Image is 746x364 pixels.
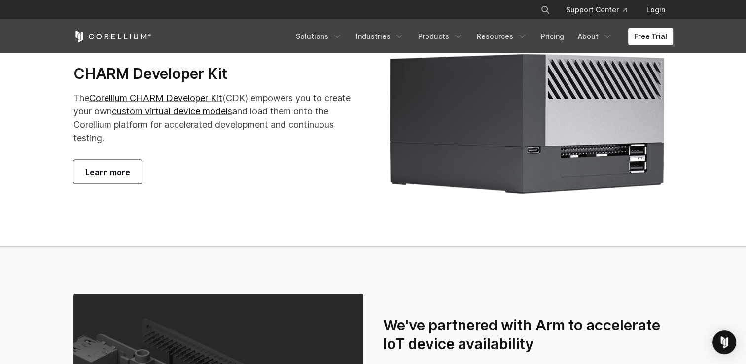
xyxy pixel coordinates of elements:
[383,316,673,353] h3: We've partnered with Arm to accelerate IoT device availability
[290,28,348,45] a: Solutions
[412,28,469,45] a: Products
[639,1,673,19] a: Login
[628,28,673,45] a: Free Trial
[85,166,130,178] span: Learn more
[572,28,618,45] a: About
[536,1,554,19] button: Search
[290,28,673,45] div: Navigation Menu
[73,91,363,144] p: The (CDK) empowers you to create your own and load them onto the Corellium platform for accelerat...
[471,28,533,45] a: Resources
[529,1,673,19] div: Navigation Menu
[350,28,410,45] a: Industries
[112,106,232,116] a: custom virtual device models
[535,28,570,45] a: Pricing
[73,160,142,183] a: Learn more
[73,31,152,42] a: Corellium Home
[383,48,673,199] img: CHARM developer kit
[558,1,635,19] a: Support Center
[712,330,736,354] div: Open Intercom Messenger
[73,64,363,83] h3: CHARM Developer Kit
[89,92,222,103] a: Corellium CHARM Developer Kit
